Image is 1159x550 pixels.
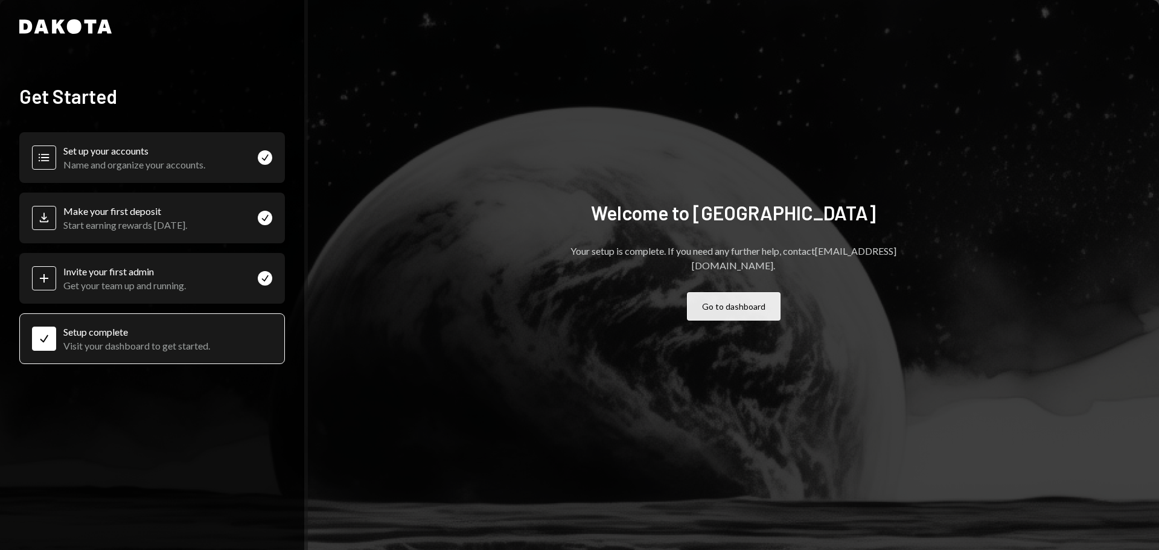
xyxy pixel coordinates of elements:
button: Go to dashboard [687,292,781,321]
h2: Get Started [19,84,285,108]
div: Get your team up and running. [63,280,186,291]
div: Start earning rewards [DATE]. [63,219,187,231]
div: Set up your accounts [63,145,205,156]
h2: Welcome to [GEOGRAPHIC_DATA] [591,200,876,225]
div: Make your first deposit [63,205,187,217]
div: Setup complete [63,326,210,337]
p: Your setup is complete. If you need any further help, contact [EMAIL_ADDRESS][DOMAIN_NAME] . [540,244,927,273]
div: Invite your first admin [63,266,186,277]
div: Name and organize your accounts. [63,159,205,170]
div: Visit your dashboard to get started. [63,340,210,351]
